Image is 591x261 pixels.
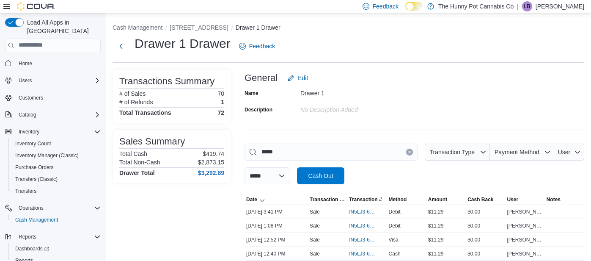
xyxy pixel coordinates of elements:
[12,215,61,225] a: Cash Management
[245,106,272,113] label: Description
[308,194,347,205] button: Transaction Type
[15,93,47,103] a: Customers
[2,126,104,138] button: Inventory
[245,249,308,259] div: [DATE] 12:40 PM
[284,69,311,86] button: Edit
[428,222,444,229] span: $11.29
[19,128,39,135] span: Inventory
[2,75,104,86] button: Users
[467,196,493,203] span: Cash Back
[12,186,101,196] span: Transfers
[389,222,401,229] span: Debit
[389,250,401,257] span: Cash
[19,60,32,67] span: Home
[310,222,320,229] p: Sale
[236,24,280,31] button: Drawer 1 Drawer
[19,205,44,211] span: Operations
[12,139,55,149] a: Inventory Count
[389,208,401,215] span: Debit
[12,244,101,254] span: Dashboards
[466,207,505,217] div: $0.00
[15,152,79,159] span: Inventory Manager (Classic)
[490,144,554,161] button: Payment Method
[8,161,104,173] button: Purchase Orders
[347,194,387,205] button: Transaction #
[406,149,413,155] button: Clear input
[547,196,561,203] span: Notes
[12,244,52,254] a: Dashboards
[19,233,36,240] span: Reports
[119,76,214,86] h3: Transactions Summary
[113,23,584,33] nav: An example of EuiBreadcrumbs
[373,2,399,11] span: Feedback
[198,169,224,176] h4: $3,292.89
[15,203,47,213] button: Operations
[221,99,224,106] p: 1
[12,150,82,161] a: Inventory Manager (Classic)
[545,194,584,205] button: Notes
[505,194,544,205] button: User
[349,249,385,259] button: IN5LJ3-6155058
[466,249,505,259] div: $0.00
[405,2,423,11] input: Dark Mode
[8,150,104,161] button: Inventory Manager (Classic)
[15,217,58,223] span: Cash Management
[428,236,444,243] span: $11.29
[15,232,40,242] button: Reports
[426,194,466,205] button: Amount
[12,150,101,161] span: Inventory Manager (Classic)
[245,144,418,161] input: This is a search bar. As you type, the results lower in the page will automatically filter.
[310,196,346,203] span: Transaction Type
[389,196,407,203] span: Method
[300,86,414,97] div: Drawer 1
[245,207,308,217] div: [DATE] 3:41 PM
[300,103,414,113] div: No Description added
[15,58,36,69] a: Home
[113,38,129,55] button: Next
[8,185,104,197] button: Transfers
[19,94,43,101] span: Customers
[245,73,278,83] h3: General
[24,18,101,35] span: Load All Apps in [GEOGRAPHIC_DATA]
[15,75,35,86] button: Users
[15,245,49,252] span: Dashboards
[198,159,224,166] p: $2,873.15
[19,111,36,118] span: Catalog
[119,159,160,166] h6: Total Non-Cash
[298,74,308,82] span: Edit
[15,110,39,120] button: Catalog
[349,208,377,215] span: IN5LJ3-6156528
[113,24,162,31] button: Cash Management
[245,90,258,97] label: Name
[310,236,320,243] p: Sale
[2,57,104,69] button: Home
[119,109,171,116] h4: Total Transactions
[19,77,32,84] span: Users
[297,167,344,184] button: Cash Out
[17,2,55,11] img: Cova
[245,194,308,205] button: Date
[466,235,505,245] div: $0.00
[310,250,320,257] p: Sale
[15,127,43,137] button: Inventory
[203,150,224,157] p: $419.74
[236,38,278,55] a: Feedback
[119,150,147,157] h6: Total Cash
[466,194,505,205] button: Cash Back
[389,236,399,243] span: Visa
[524,1,531,11] span: LB
[15,127,101,137] span: Inventory
[349,235,385,245] button: IN5LJ3-6155136
[349,207,385,217] button: IN5LJ3-6156528
[507,250,543,257] span: [PERSON_NAME]
[507,222,543,229] span: [PERSON_NAME]
[438,1,514,11] p: The Hunny Pot Cannabis Co
[507,208,543,215] span: [PERSON_NAME]
[428,250,444,257] span: $11.29
[507,236,543,243] span: [PERSON_NAME]
[349,221,385,231] button: IN5LJ3-6155280
[425,144,490,161] button: Transaction Type
[15,75,101,86] span: Users
[387,194,426,205] button: Method
[554,144,584,161] button: User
